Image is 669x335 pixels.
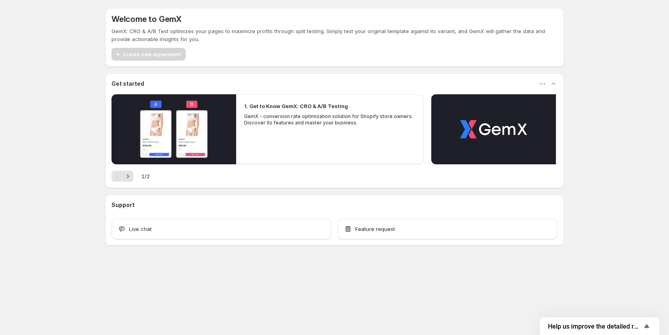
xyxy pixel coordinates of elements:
nav: Pagination [111,171,133,182]
button: Next [122,171,133,182]
span: Feature request [355,225,395,233]
button: Play video [111,94,236,164]
h3: Support [111,201,135,209]
button: Play video [431,94,556,164]
span: Live chat [129,225,152,233]
h2: 1. Get to Know GemX: CRO & A/B Testing [244,102,348,110]
span: Help us improve the detailed report for A/B campaigns [548,323,642,330]
span: 1 / 2 [141,172,150,180]
p: GemX - conversion rate optimization solution for Shopify store owners. Discover its features and ... [244,113,415,126]
h5: Welcome to GemX [111,14,182,24]
button: Show survey - Help us improve the detailed report for A/B campaigns [548,321,651,331]
p: GemX: CRO & A/B Test optimizes your pages to maximize profits through split testing. Simply test ... [111,27,557,43]
h3: Get started [111,80,144,88]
